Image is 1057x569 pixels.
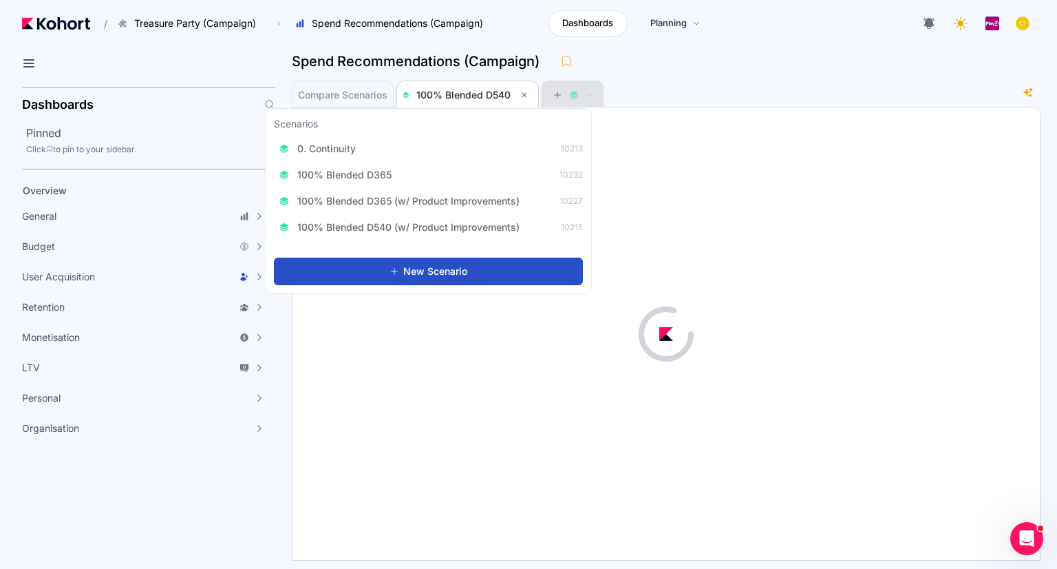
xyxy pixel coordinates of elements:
[416,89,511,101] span: 100% Blended D540
[22,331,80,344] span: Monetisation
[562,17,613,30] span: Dashboards
[297,194,520,208] span: 100% Blended D365 (w/ Product Improvements)
[985,17,999,30] img: logo_PlayQ_20230721100321046856.png
[275,18,284,29] span: ›
[274,190,533,212] button: 100% Blended D365 (w/ Product Improvements)
[274,258,583,285] button: New Scenario
[93,17,107,31] span: /
[559,169,583,180] span: 10232
[403,265,467,278] span: New Scenario
[288,12,498,35] button: Spend Recommendations (Campaign)
[312,17,483,30] span: Spend Recommendations (Campaign)
[22,422,79,435] span: Organisation
[559,196,583,207] span: 10227
[561,143,583,154] span: 10213
[636,10,715,37] a: Planning
[22,270,95,284] span: User Acquisition
[292,54,548,68] h3: Spend Recommendations (Campaign)
[22,240,55,254] span: Budget
[274,138,370,160] button: 0. Continuity
[110,12,270,35] button: Treasure Party (Campaign)
[22,361,40,375] span: LTV
[26,125,275,141] h2: Pinned
[22,17,90,30] img: Kohort logo
[1010,522,1043,555] iframe: Intercom live chat
[23,185,67,196] span: Overview
[134,17,256,30] span: Treasure Party (Campaign)
[561,222,583,233] span: 10215
[297,168,392,182] span: 100% Blended D365
[650,17,687,30] span: Planning
[18,180,252,201] a: Overview
[22,391,61,405] span: Personal
[274,216,533,238] button: 100% Blended D540 (w/ Product Improvements)
[22,300,65,314] span: Retention
[22,99,94,111] h2: Dashboards
[297,220,520,234] span: 100% Blended D540 (w/ Product Improvements)
[297,142,356,156] span: 0. Continuity
[274,117,318,134] h3: Scenarios
[274,164,405,186] button: 100% Blended D365
[22,209,56,223] span: General
[548,10,628,37] a: Dashboards
[298,90,387,100] span: Compare Scenarios
[26,144,275,155] div: Click to pin to your sidebar.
